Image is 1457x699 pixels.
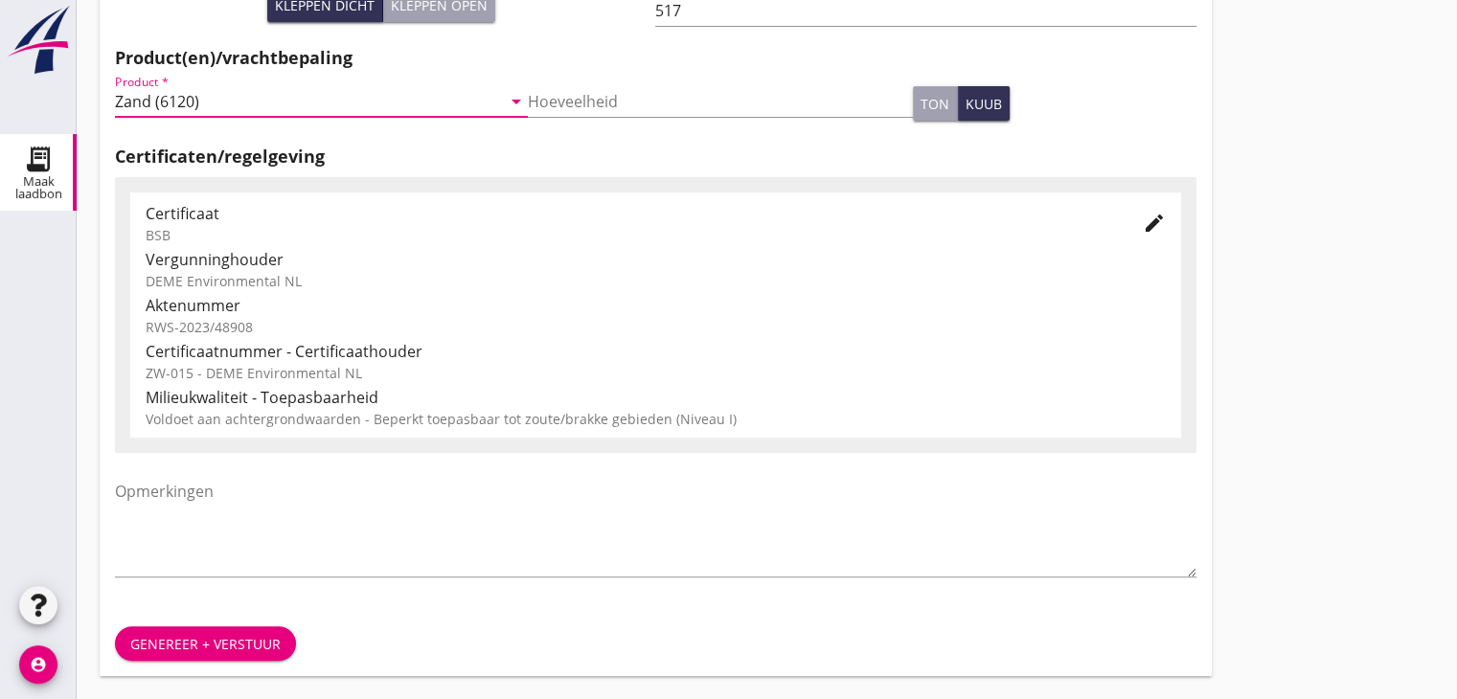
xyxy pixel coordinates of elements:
button: Genereer + verstuur [115,626,296,661]
i: edit [1143,212,1166,235]
div: Certificaatnummer - Certificaathouder [146,340,1166,363]
div: ton [921,94,949,114]
div: Voldoet aan achtergrondwaarden - Beperkt toepasbaar tot zoute/brakke gebieden (Niveau I) [146,409,1166,429]
div: Certificaat [146,202,1112,225]
input: Hoeveelheid [528,86,914,117]
div: BSB [146,225,1112,245]
h2: Product(en)/vrachtbepaling [115,45,1196,71]
textarea: Opmerkingen [115,476,1196,576]
div: Aktenummer [146,294,1166,317]
input: Product * [115,86,501,117]
div: RWS-2023/48908 [146,317,1166,337]
button: kuub [958,86,1010,121]
h2: Certificaten/regelgeving [115,144,1196,169]
img: logo-small.a267ee39.svg [4,5,73,76]
div: Genereer + verstuur [130,634,281,654]
i: arrow_drop_down [505,90,528,113]
button: ton [913,86,958,121]
div: ZW-015 - DEME Environmental NL [146,363,1166,383]
div: Vergunninghouder [146,248,1166,271]
div: Milieukwaliteit - Toepasbaarheid [146,386,1166,409]
i: account_circle [19,645,57,684]
div: DEME Environmental NL [146,271,1166,291]
div: kuub [966,94,1002,114]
